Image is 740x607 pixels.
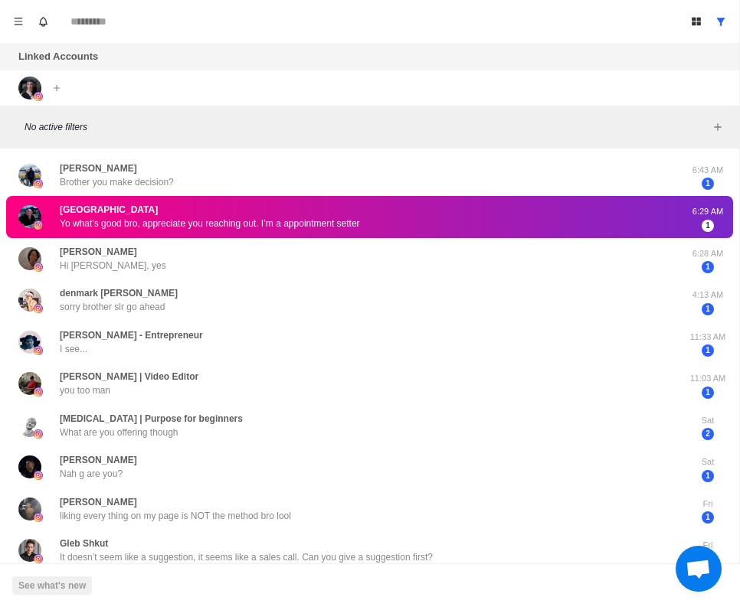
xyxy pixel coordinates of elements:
button: Show all conversations [709,9,733,34]
span: 1 [702,511,714,524]
img: picture [18,77,41,100]
img: picture [18,372,41,395]
img: picture [34,429,43,439]
p: Fri [689,539,727,552]
button: See what's new [12,576,92,595]
p: Nah g are you? [60,467,123,481]
p: [PERSON_NAME] | Video Editor [60,370,198,383]
p: It doesn’t seem like a suggestion, it seems like a sales call. Can you give a suggestion first? [60,550,433,564]
img: picture [34,304,43,313]
span: 2 [702,428,714,440]
p: What are you offering though [60,426,178,439]
img: picture [34,471,43,480]
button: Add account [47,79,66,97]
img: picture [18,455,41,478]
img: picture [34,387,43,397]
p: 6:43 AM [689,164,727,177]
img: picture [34,263,43,272]
p: Brother you make decision? [60,175,174,189]
img: picture [34,179,43,188]
img: picture [34,554,43,563]
p: 4:13 AM [689,289,727,302]
img: picture [34,220,43,230]
span: 1 [702,303,714,315]
p: Sat [689,414,727,427]
p: denmark [PERSON_NAME] [60,286,178,300]
p: 11:33 AM [689,331,727,344]
img: picture [18,289,41,312]
img: picture [18,205,41,228]
img: picture [18,414,41,437]
p: [PERSON_NAME] [60,162,137,175]
img: picture [34,513,43,522]
p: [MEDICAL_DATA] | Purpose for beginners [60,412,243,426]
span: 1 [702,470,714,482]
p: Sat [689,455,727,468]
img: picture [18,539,41,562]
img: picture [34,92,43,101]
p: No active filters [25,120,709,134]
button: Board View [684,9,709,34]
p: you too man [60,383,110,397]
img: picture [18,247,41,270]
p: Fri [689,498,727,511]
p: sorry brother slr go ahead [60,300,165,314]
p: Linked Accounts [18,49,98,64]
p: I see... [60,342,87,356]
button: Add filters [709,118,727,136]
div: Open chat [676,546,722,592]
img: picture [18,164,41,187]
span: 1 [702,261,714,273]
span: 1 [702,387,714,399]
p: Hi [PERSON_NAME], yes [60,259,166,272]
img: picture [18,498,41,521]
p: [PERSON_NAME] - Entrepreneur [60,328,203,342]
p: 6:29 AM [689,205,727,218]
p: [PERSON_NAME] [60,495,137,509]
span: 1 [702,220,714,232]
p: [GEOGRAPHIC_DATA] [60,203,158,217]
p: [PERSON_NAME] [60,245,137,259]
button: Notifications [31,9,55,34]
p: Yo what’s good bro, appreciate you reaching out. I’m a appointment setter [60,217,360,230]
p: Gleb Shkut [60,537,108,550]
span: 1 [702,344,714,357]
span: 1 [702,178,714,190]
p: [PERSON_NAME] [60,453,137,467]
p: liking every thing on my page is NOT the method bro lool [60,509,291,523]
button: Menu [6,9,31,34]
p: 11:03 AM [689,372,727,385]
img: picture [18,331,41,354]
p: 6:28 AM [689,247,727,260]
img: picture [34,346,43,355]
